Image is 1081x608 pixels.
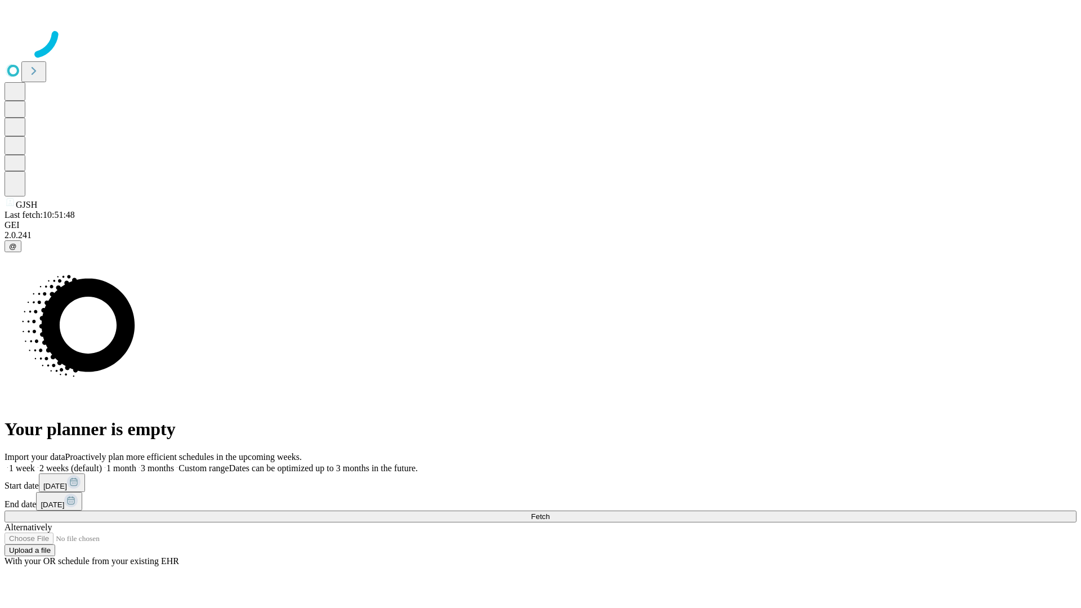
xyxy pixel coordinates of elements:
[531,512,550,521] span: Fetch
[5,220,1076,230] div: GEI
[5,240,21,252] button: @
[5,511,1076,522] button: Fetch
[5,210,75,220] span: Last fetch: 10:51:48
[9,242,17,251] span: @
[16,200,37,209] span: GJSH
[5,522,52,532] span: Alternatively
[106,463,136,473] span: 1 month
[5,473,1076,492] div: Start date
[141,463,174,473] span: 3 months
[9,463,35,473] span: 1 week
[5,419,1076,440] h1: Your planner is empty
[229,463,418,473] span: Dates can be optimized up to 3 months in the future.
[43,482,67,490] span: [DATE]
[5,492,1076,511] div: End date
[5,452,65,462] span: Import your data
[39,473,85,492] button: [DATE]
[39,463,102,473] span: 2 weeks (default)
[5,230,1076,240] div: 2.0.241
[36,492,82,511] button: [DATE]
[41,500,64,509] span: [DATE]
[65,452,302,462] span: Proactively plan more efficient schedules in the upcoming weeks.
[5,556,179,566] span: With your OR schedule from your existing EHR
[5,544,55,556] button: Upload a file
[178,463,229,473] span: Custom range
